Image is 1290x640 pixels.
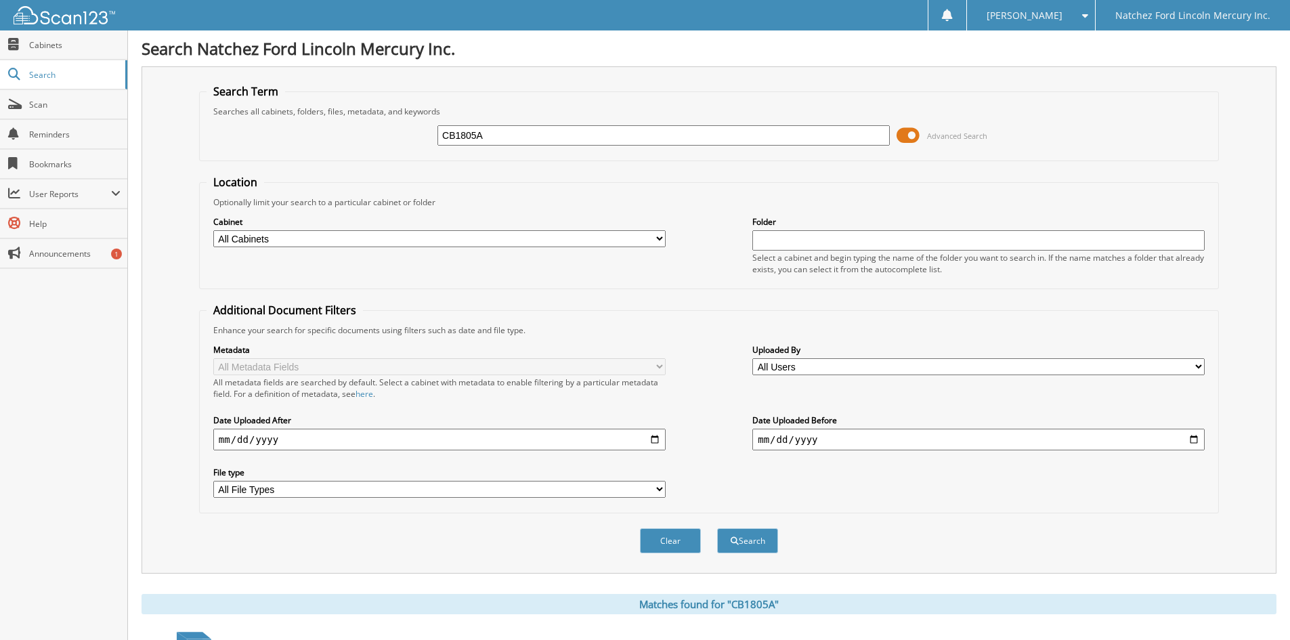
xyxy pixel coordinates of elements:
legend: Location [207,175,264,190]
span: User Reports [29,188,111,200]
label: Cabinet [213,216,666,228]
span: Bookmarks [29,158,121,170]
button: Search [717,528,778,553]
button: Clear [640,528,701,553]
h1: Search Natchez Ford Lincoln Mercury Inc. [142,37,1276,60]
div: Optionally limit your search to a particular cabinet or folder [207,196,1211,208]
div: Matches found for "CB1805A" [142,594,1276,614]
span: Advanced Search [927,131,987,141]
div: Select a cabinet and begin typing the name of the folder you want to search in. If the name match... [752,252,1205,275]
span: Natchez Ford Lincoln Mercury Inc. [1115,12,1270,20]
label: Date Uploaded After [213,414,666,426]
label: Uploaded By [752,344,1205,356]
div: 1 [111,249,122,259]
div: All metadata fields are searched by default. Select a cabinet with metadata to enable filtering b... [213,377,666,400]
span: Scan [29,99,121,110]
span: Announcements [29,248,121,259]
a: here [356,388,373,400]
label: Folder [752,216,1205,228]
legend: Additional Document Filters [207,303,363,318]
span: Help [29,218,121,230]
img: scan123-logo-white.svg [14,6,115,24]
label: Date Uploaded Before [752,414,1205,426]
legend: Search Term [207,84,285,99]
label: Metadata [213,344,666,356]
span: Reminders [29,129,121,140]
input: start [213,429,666,450]
input: end [752,429,1205,450]
span: Search [29,69,119,81]
span: [PERSON_NAME] [987,12,1062,20]
div: Searches all cabinets, folders, files, metadata, and keywords [207,106,1211,117]
span: Cabinets [29,39,121,51]
label: File type [213,467,666,478]
div: Enhance your search for specific documents using filters such as date and file type. [207,324,1211,336]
